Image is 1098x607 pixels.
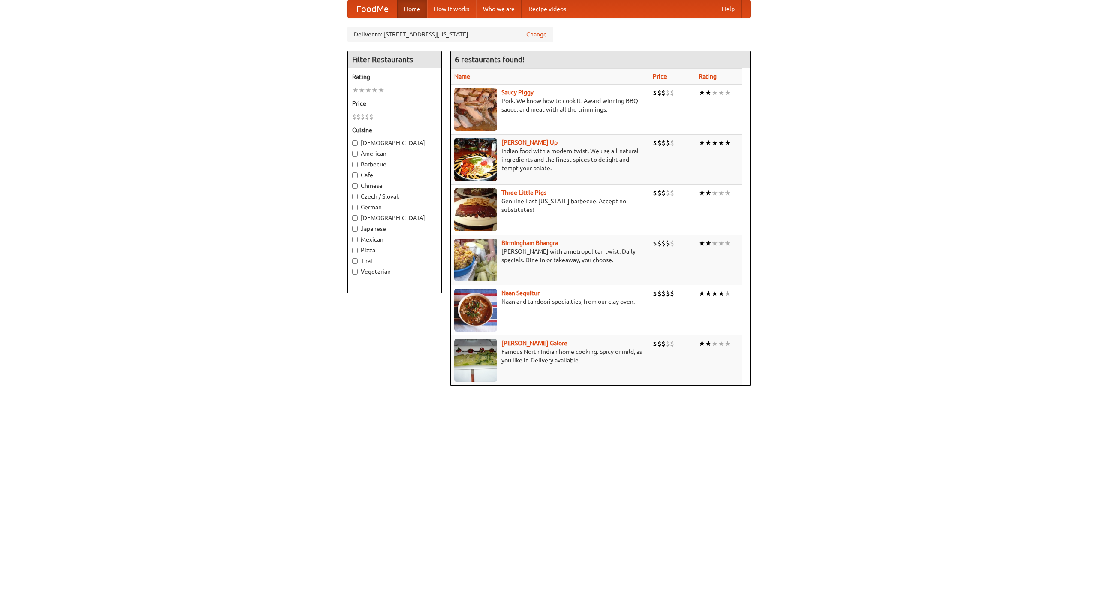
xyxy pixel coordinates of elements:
[718,239,724,248] li: ★
[501,340,567,347] a: [PERSON_NAME] Galore
[661,239,666,248] li: $
[657,289,661,298] li: $
[705,138,712,148] li: ★
[348,51,441,68] h4: Filter Restaurants
[501,239,558,246] a: Birmingham Bhangra
[352,171,437,179] label: Cafe
[454,239,497,281] img: bhangra.jpg
[352,149,437,158] label: American
[501,290,540,296] a: Naan Sequitur
[718,289,724,298] li: ★
[718,88,724,97] li: ★
[661,88,666,97] li: $
[454,289,497,332] img: naansequitur.jpg
[653,73,667,80] a: Price
[666,239,670,248] li: $
[661,138,666,148] li: $
[347,27,553,42] div: Deliver to: [STREET_ADDRESS][US_STATE]
[705,239,712,248] li: ★
[455,55,525,63] ng-pluralize: 6 restaurants found!
[352,269,358,275] input: Vegetarian
[670,339,674,348] li: $
[397,0,427,18] a: Home
[724,138,731,148] li: ★
[352,172,358,178] input: Cafe
[352,126,437,134] h5: Cuisine
[501,89,534,96] a: Saucy Piggy
[705,339,712,348] li: ★
[352,160,437,169] label: Barbecue
[670,289,674,298] li: $
[352,140,358,146] input: [DEMOGRAPHIC_DATA]
[352,257,437,265] label: Thai
[712,188,718,198] li: ★
[501,189,546,196] a: Three Little Pigs
[666,88,670,97] li: $
[352,246,437,254] label: Pizza
[352,258,358,264] input: Thai
[718,138,724,148] li: ★
[653,88,657,97] li: $
[352,194,358,199] input: Czech / Slovak
[666,339,670,348] li: $
[352,72,437,81] h5: Rating
[352,183,358,189] input: Chinese
[718,188,724,198] li: ★
[365,112,369,121] li: $
[705,88,712,97] li: ★
[718,339,724,348] li: ★
[352,224,437,233] label: Japanese
[427,0,476,18] a: How it works
[476,0,522,18] a: Who we are
[352,139,437,147] label: [DEMOGRAPHIC_DATA]
[522,0,573,18] a: Recipe videos
[657,188,661,198] li: $
[365,85,371,95] li: ★
[454,88,497,131] img: saucy.jpg
[705,289,712,298] li: ★
[699,73,717,80] a: Rating
[352,267,437,276] label: Vegetarian
[454,247,646,264] p: [PERSON_NAME] with a metropolitan twist. Daily specials. Dine-in or takeaway, you choose.
[657,339,661,348] li: $
[352,192,437,201] label: Czech / Slovak
[705,188,712,198] li: ★
[661,289,666,298] li: $
[657,138,661,148] li: $
[653,239,657,248] li: $
[670,239,674,248] li: $
[699,339,705,348] li: ★
[454,197,646,214] p: Genuine East [US_STATE] barbecue. Accept no substitutes!
[352,203,437,211] label: German
[352,99,437,108] h5: Price
[712,289,718,298] li: ★
[653,339,657,348] li: $
[653,188,657,198] li: $
[352,235,437,244] label: Mexican
[454,73,470,80] a: Name
[661,339,666,348] li: $
[501,139,558,146] a: [PERSON_NAME] Up
[378,85,384,95] li: ★
[352,226,358,232] input: Japanese
[369,112,374,121] li: $
[352,151,358,157] input: American
[712,339,718,348] li: ★
[724,239,731,248] li: ★
[352,181,437,190] label: Chinese
[724,339,731,348] li: ★
[699,239,705,248] li: ★
[352,162,358,167] input: Barbecue
[352,112,356,121] li: $
[352,215,358,221] input: [DEMOGRAPHIC_DATA]
[454,138,497,181] img: curryup.jpg
[699,138,705,148] li: ★
[454,97,646,114] p: Pork. We know how to cook it. Award-winning BBQ sauce, and meat with all the trimmings.
[454,188,497,231] img: littlepigs.jpg
[666,188,670,198] li: $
